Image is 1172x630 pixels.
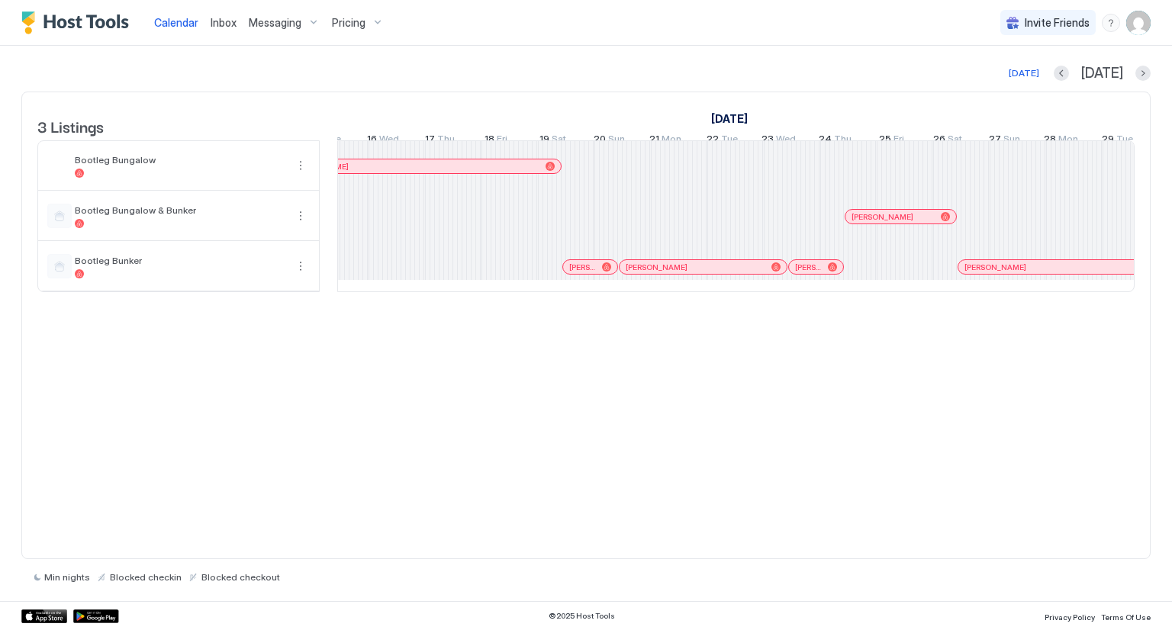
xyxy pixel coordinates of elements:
[291,257,310,275] button: More options
[1101,612,1151,622] span: Terms Of Use
[47,153,72,178] div: listing image
[363,130,403,152] a: July 16, 2025
[485,133,494,149] span: 18
[815,130,855,152] a: July 24, 2025
[646,130,685,152] a: July 21, 2025
[608,133,625,149] span: Sun
[379,133,399,149] span: Wed
[44,571,90,583] span: Min nights
[1116,133,1133,149] span: Tue
[1126,11,1151,35] div: User profile
[852,212,913,222] span: [PERSON_NAME]
[795,262,822,272] span: [PERSON_NAME]
[497,133,507,149] span: Fri
[776,133,796,149] span: Wed
[1045,608,1095,624] a: Privacy Policy
[15,578,52,615] iframe: Intercom live chat
[1102,14,1120,32] div: menu
[21,11,136,34] a: Host Tools Logo
[834,133,852,149] span: Thu
[875,130,908,152] a: July 25, 2025
[761,133,774,149] span: 23
[933,133,945,149] span: 26
[893,133,904,149] span: Fri
[75,204,285,216] span: Bootleg Bungalow & Bunker
[201,571,280,583] span: Blocked checkout
[539,133,549,149] span: 19
[1054,66,1069,81] button: Previous month
[1102,133,1114,149] span: 29
[1044,133,1056,149] span: 28
[332,16,365,30] span: Pricing
[1003,133,1020,149] span: Sun
[758,130,800,152] a: July 23, 2025
[421,130,459,152] a: July 17, 2025
[1006,64,1042,82] button: [DATE]
[291,207,310,225] div: menu
[425,133,435,149] span: 17
[1009,66,1039,80] div: [DATE]
[437,133,455,149] span: Thu
[985,130,1024,152] a: July 27, 2025
[291,257,310,275] div: menu
[367,133,377,149] span: 16
[249,16,301,30] span: Messaging
[291,156,310,175] button: More options
[590,130,629,152] a: July 20, 2025
[291,156,310,175] div: menu
[110,571,182,583] span: Blocked checkin
[75,154,285,166] span: Bootleg Bungalow
[626,262,687,272] span: [PERSON_NAME]
[549,611,615,621] span: © 2025 Host Tools
[1040,130,1082,152] a: July 28, 2025
[1081,65,1123,82] span: [DATE]
[989,133,1001,149] span: 27
[1101,608,1151,624] a: Terms Of Use
[662,133,681,149] span: Mon
[75,255,285,266] span: Bootleg Bunker
[1058,133,1078,149] span: Mon
[291,207,310,225] button: More options
[1045,612,1095,622] span: Privacy Policy
[1025,16,1090,30] span: Invite Friends
[594,133,606,149] span: 20
[569,262,596,272] span: [PERSON_NAME]-Rock
[37,114,104,137] span: 3 Listings
[964,262,1026,272] span: [PERSON_NAME]
[1098,130,1137,152] a: July 29, 2025
[552,133,566,149] span: Sat
[481,130,511,152] a: July 18, 2025
[721,133,738,149] span: Tue
[649,133,659,149] span: 21
[929,130,966,152] a: July 26, 2025
[211,16,237,29] span: Inbox
[73,609,119,623] a: Google Play Store
[948,133,962,149] span: Sat
[707,108,752,130] a: July 1, 2025
[536,130,570,152] a: July 19, 2025
[154,16,198,29] span: Calendar
[211,14,237,31] a: Inbox
[879,133,891,149] span: 25
[707,133,719,149] span: 22
[21,609,67,623] a: App Store
[154,14,198,31] a: Calendar
[1135,66,1151,81] button: Next month
[819,133,832,149] span: 24
[703,130,742,152] a: July 22, 2025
